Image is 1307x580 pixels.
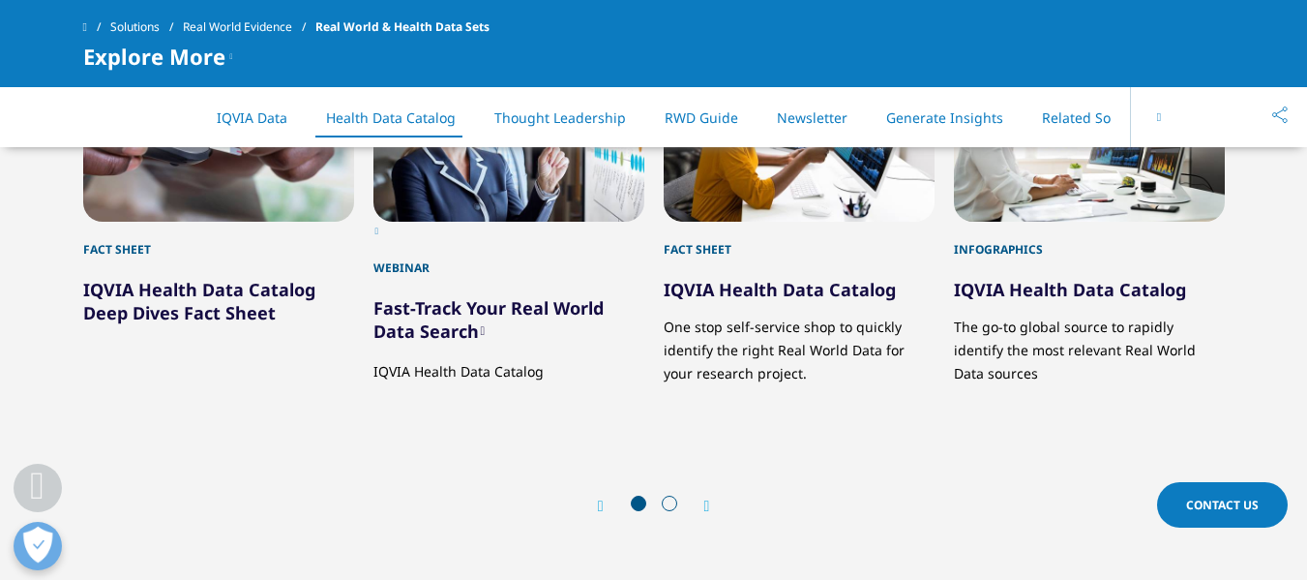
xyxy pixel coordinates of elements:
div: 2 / 5 [373,46,644,409]
div: Webinar [373,240,644,277]
a: IQVIA Health Data Catalog Deep Dives Fact Sheet [83,278,315,324]
div: Fact Sheet [664,222,935,259]
a: IQVIA Health Data Catalog [954,278,1186,301]
p: IQVIA Health Data Catalog [373,346,644,383]
a: Fast-Track Your Real World Data Search [373,296,604,343]
span: Explore More [83,45,225,68]
span: Contact Us [1186,497,1259,513]
a: Thought Leadership [494,108,626,127]
a: Real World Evidence [183,10,315,45]
div: Previous slide [598,497,623,515]
a: Newsletter [777,108,847,127]
a: IQVIA Data [217,108,287,127]
div: 1 / 5 [83,46,354,409]
span: Real World & Health Data Sets [315,10,490,45]
a: IQVIA Health Data Catalog [664,278,896,301]
a: RWD Guide [665,108,738,127]
a: Health Data Catalog [326,108,456,127]
div: Fact Sheet [83,222,354,259]
p: The go-to global source to rapidly identify the most relevant Real World Data sources [954,301,1225,385]
div: Next slide [685,497,710,515]
a: Related Solutions [1042,108,1155,127]
p: One stop self-service shop to quickly identify the right Real World Data for your research project. [664,301,935,409]
a: Generate Insights [886,108,1003,127]
div: 4 / 5 [954,46,1225,409]
a: Solutions [110,10,183,45]
div: Infographics [954,222,1225,259]
button: Abrir preferencias [14,522,62,570]
div: 3 / 5 [664,46,935,409]
a: Contact Us [1157,482,1288,528]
